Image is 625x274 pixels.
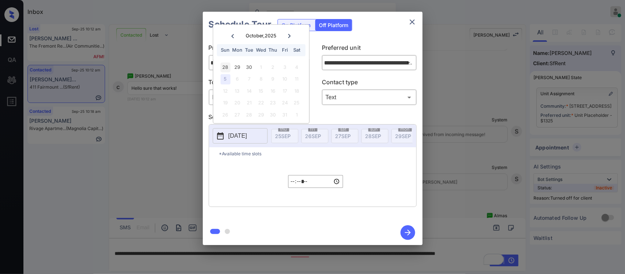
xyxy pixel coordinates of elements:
div: Choose Monday, October 20th, 2025 [232,98,242,108]
p: Contact type [322,78,417,89]
button: [DATE] [213,128,268,144]
div: Choose Sunday, October 12th, 2025 [220,86,230,96]
div: On Platform [278,19,314,31]
p: Select slot [209,112,417,124]
div: Choose Monday, September 29th, 2025 [232,62,242,72]
div: Thu [268,45,278,55]
div: Choose Wednesday, October 1st, 2025 [256,62,266,72]
button: close [405,15,420,29]
div: Choose Sunday, October 19th, 2025 [220,98,230,108]
div: Choose Sunday, October 5th, 2025 [220,74,230,84]
div: Choose Saturday, October 18th, 2025 [292,86,302,96]
div: Choose Tuesday, October 28th, 2025 [244,110,254,120]
div: Mon [232,45,242,55]
div: Choose Tuesday, September 30th, 2025 [244,62,254,72]
div: Choose Sunday, October 26th, 2025 [220,110,230,120]
div: Text [324,91,415,103]
p: Tour type [209,78,304,89]
div: Choose Wednesday, October 22nd, 2025 [256,98,266,108]
div: Choose Tuesday, October 14th, 2025 [244,86,254,96]
div: Choose Thursday, October 9th, 2025 [268,74,278,84]
div: Choose Friday, October 3rd, 2025 [280,62,290,72]
div: Sat [292,45,302,55]
div: Choose Wednesday, October 15th, 2025 [256,86,266,96]
h2: Schedule Tour [203,12,278,37]
div: Choose Saturday, October 25th, 2025 [292,98,302,108]
div: Choose Friday, October 24th, 2025 [280,98,290,108]
p: [DATE] [228,132,247,140]
div: Choose Friday, October 10th, 2025 [280,74,290,84]
div: Choose Saturday, October 11th, 2025 [292,74,302,84]
div: Choose Wednesday, October 8th, 2025 [256,74,266,84]
div: Tue [244,45,254,55]
div: Choose Wednesday, October 29th, 2025 [256,110,266,120]
div: Choose Thursday, October 2nd, 2025 [268,62,278,72]
div: Choose Thursday, October 23rd, 2025 [268,98,278,108]
div: Choose Saturday, November 1st, 2025 [292,110,302,120]
div: Sun [220,45,230,55]
div: Choose Monday, October 27th, 2025 [232,110,242,120]
p: Preferred unit [322,43,417,55]
div: In Person [211,91,302,103]
button: Open [403,58,414,68]
div: Choose Monday, October 6th, 2025 [232,74,242,84]
div: Choose Friday, October 31st, 2025 [280,110,290,120]
p: Preferred community [209,43,304,55]
div: Choose Thursday, October 16th, 2025 [268,86,278,96]
div: month 2025-10 [215,62,306,121]
div: Wed [256,45,266,55]
div: Fri [280,45,290,55]
div: off-platform-time-select [288,160,343,203]
div: Choose Saturday, October 4th, 2025 [292,62,302,72]
div: Choose Monday, October 13th, 2025 [232,86,242,96]
div: Choose Tuesday, October 21st, 2025 [244,98,254,108]
div: Choose Friday, October 17th, 2025 [280,86,290,96]
div: October , 2025 [246,33,276,39]
div: Choose Tuesday, October 7th, 2025 [244,74,254,84]
div: Choose Sunday, September 28th, 2025 [220,62,230,72]
div: Choose Thursday, October 30th, 2025 [268,110,278,120]
div: Off Platform [315,19,352,31]
p: *Available time slots [219,147,416,160]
